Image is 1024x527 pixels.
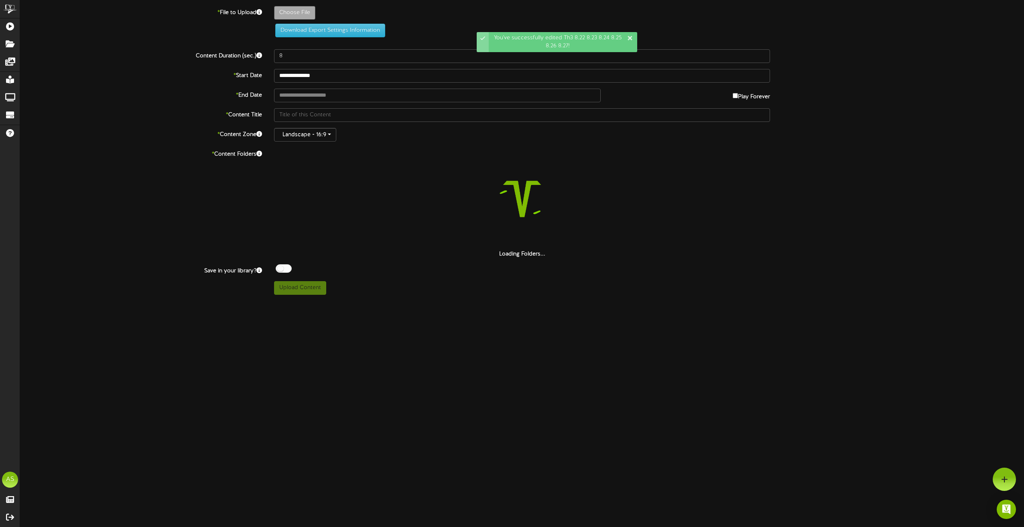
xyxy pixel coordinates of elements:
label: Content Folders [14,148,268,158]
label: Start Date [14,69,268,80]
label: Content Zone [14,128,268,139]
input: Play Forever [733,93,738,98]
button: Landscape - 16:9 [274,128,336,142]
input: Title of this Content [274,108,770,122]
label: Save in your library? [14,264,268,275]
label: Content Duration (sec.) [14,49,268,60]
label: End Date [14,89,268,99]
div: Open Intercom Messenger [997,500,1016,519]
button: Download Export Settings Information [275,24,385,37]
div: AS [2,472,18,488]
strong: Loading Folders... [499,251,545,257]
label: Play Forever [733,89,770,101]
label: File to Upload [14,6,268,17]
div: Dismiss this notification [627,34,633,42]
button: Upload Content [274,281,326,295]
div: You've successfully edited Th3 8.22 8.23 8.24 8.25 8.26 8.27! [489,32,637,52]
img: loading-spinner-5.png [471,148,573,250]
label: Content Title [14,108,268,119]
a: Download Export Settings Information [271,27,385,33]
